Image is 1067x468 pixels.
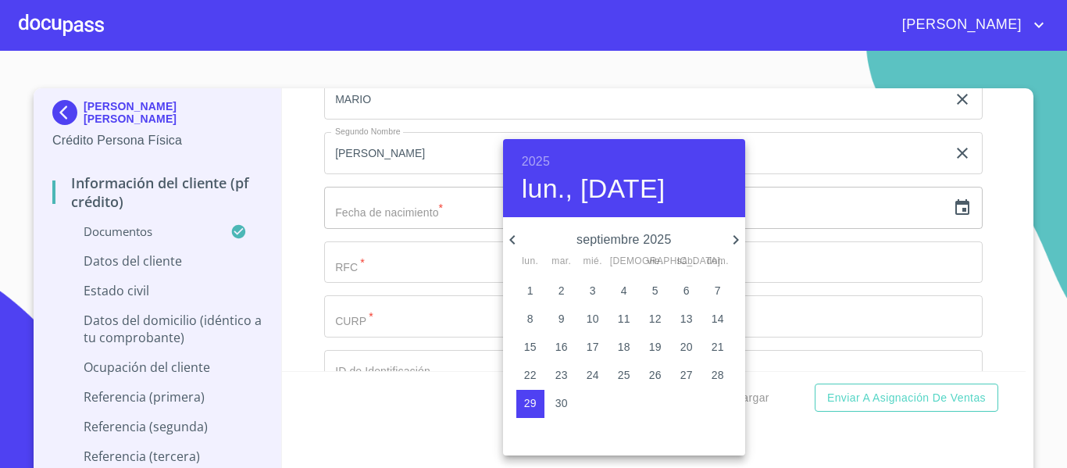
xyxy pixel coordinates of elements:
[516,277,544,305] button: 1
[527,311,533,327] p: 8
[527,283,533,298] p: 1
[712,311,724,327] p: 14
[704,254,732,270] span: dom.
[683,283,690,298] p: 6
[610,334,638,362] button: 18
[712,367,724,383] p: 28
[555,395,568,411] p: 30
[516,390,544,418] button: 29
[680,339,693,355] p: 20
[524,339,537,355] p: 15
[618,367,630,383] p: 25
[555,367,568,383] p: 23
[579,277,607,305] button: 3
[587,339,599,355] p: 17
[673,334,701,362] button: 20
[680,311,693,327] p: 13
[673,277,701,305] button: 6
[524,367,537,383] p: 22
[649,339,662,355] p: 19
[548,362,576,390] button: 23
[641,277,669,305] button: 5
[579,334,607,362] button: 17
[704,305,732,334] button: 14
[516,334,544,362] button: 15
[579,305,607,334] button: 10
[587,367,599,383] p: 24
[641,362,669,390] button: 26
[516,305,544,334] button: 8
[652,283,658,298] p: 5
[610,305,638,334] button: 11
[680,367,693,383] p: 27
[649,367,662,383] p: 26
[704,334,732,362] button: 21
[522,173,666,205] button: lun., [DATE]
[712,339,724,355] p: 21
[516,362,544,390] button: 22
[524,395,537,411] p: 29
[673,254,701,270] span: sáb.
[558,283,565,298] p: 2
[548,390,576,418] button: 30
[621,283,627,298] p: 4
[579,362,607,390] button: 24
[610,277,638,305] button: 4
[516,254,544,270] span: lun.
[610,362,638,390] button: 25
[587,311,599,327] p: 10
[704,277,732,305] button: 7
[673,305,701,334] button: 13
[548,305,576,334] button: 9
[618,311,630,327] p: 11
[641,305,669,334] button: 12
[579,254,607,270] span: mié.
[548,277,576,305] button: 2
[590,283,596,298] p: 3
[641,334,669,362] button: 19
[704,362,732,390] button: 28
[548,334,576,362] button: 16
[522,230,726,249] p: septiembre 2025
[558,311,565,327] p: 9
[618,339,630,355] p: 18
[641,254,669,270] span: vie.
[555,339,568,355] p: 16
[522,151,550,173] button: 2025
[548,254,576,270] span: mar.
[610,254,638,270] span: [DEMOGRAPHIC_DATA].
[715,283,721,298] p: 7
[673,362,701,390] button: 27
[649,311,662,327] p: 12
